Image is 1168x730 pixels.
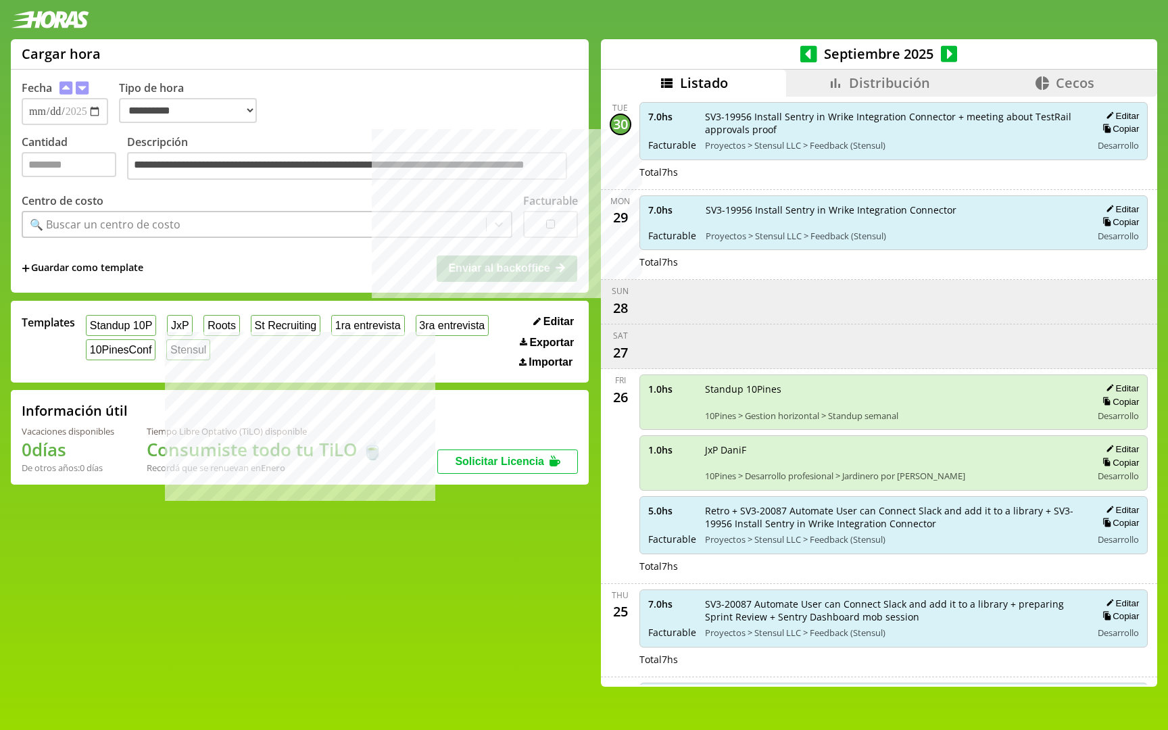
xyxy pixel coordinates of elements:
[611,683,629,694] div: Wed
[22,261,30,276] span: +
[610,195,630,207] div: Mon
[127,135,578,184] label: Descripción
[639,653,1148,666] div: Total 7 hs
[22,437,114,462] h1: 0 días
[22,152,116,177] input: Cantidad
[1098,457,1139,468] button: Copiar
[529,337,574,349] span: Exportar
[705,470,1083,482] span: 10Pines > Desarrollo profesional > Jardinero por [PERSON_NAME]
[610,297,631,318] div: 28
[529,315,578,328] button: Editar
[119,98,257,123] select: Tipo de hora
[648,383,696,395] span: 1.0 hs
[615,374,626,386] div: Fri
[648,598,696,610] span: 7.0 hs
[705,410,1083,422] span: 10Pines > Gestion horizontal > Standup semanal
[416,315,489,336] button: 3ra entrevista
[523,193,578,208] label: Facturable
[1098,533,1139,545] span: Desarrollo
[705,443,1083,456] span: JxP DaniF
[1098,410,1139,422] span: Desarrollo
[22,261,143,276] span: +Guardar como template
[1098,610,1139,622] button: Copiar
[1098,470,1139,482] span: Desarrollo
[516,336,578,349] button: Exportar
[1098,627,1139,639] span: Desarrollo
[1102,110,1139,122] button: Editar
[610,207,631,228] div: 29
[22,45,101,63] h1: Cargar hora
[331,315,405,336] button: 1ra entrevista
[613,330,628,341] div: Sat
[706,230,1083,242] span: Proyectos > Stensul LLC > Feedback (Stensul)
[1102,598,1139,609] button: Editar
[612,102,628,114] div: Tue
[1098,230,1139,242] span: Desarrollo
[251,315,320,336] button: St Recruiting
[639,255,1148,268] div: Total 7 hs
[612,589,629,601] div: Thu
[648,110,696,123] span: 7.0 hs
[601,97,1157,685] div: scrollable content
[1098,517,1139,529] button: Copiar
[86,315,156,336] button: Standup 10P
[648,504,696,517] span: 5.0 hs
[706,203,1083,216] span: SV3-19956 Install Sentry in Wrike Integration Connector
[648,229,696,242] span: Facturable
[1098,216,1139,228] button: Copiar
[648,203,696,216] span: 7.0 hs
[22,135,127,184] label: Cantidad
[648,533,696,545] span: Facturable
[1098,139,1139,151] span: Desarrollo
[1102,383,1139,394] button: Editar
[147,462,383,474] div: Recordá que se renuevan en
[166,339,210,360] button: Stensul
[817,45,941,63] span: Septiembre 2025
[1056,74,1094,92] span: Cecos
[1102,443,1139,455] button: Editar
[167,315,193,336] button: JxP
[612,285,629,297] div: Sun
[22,315,75,330] span: Templates
[11,11,89,28] img: logotipo
[610,114,631,135] div: 30
[127,152,567,180] textarea: Descripción
[705,533,1083,545] span: Proyectos > Stensul LLC > Feedback (Stensul)
[705,139,1083,151] span: Proyectos > Stensul LLC > Feedback (Stensul)
[147,437,383,462] h1: Consumiste todo tu TiLO 🍵
[203,315,239,336] button: Roots
[22,462,114,474] div: De otros años: 0 días
[639,560,1148,573] div: Total 7 hs
[1102,203,1139,215] button: Editar
[849,74,930,92] span: Distribución
[705,598,1083,623] span: SV3-20087 Automate User can Connect Slack and add it to a library + preparing Sprint Review + Sen...
[147,425,383,437] div: Tiempo Libre Optativo (TiLO) disponible
[437,449,578,474] button: Solicitar Licencia
[22,80,52,95] label: Fecha
[705,110,1083,136] span: SV3-19956 Install Sentry in Wrike Integration Connector + meeting about TestRail approvals proof
[22,425,114,437] div: Vacaciones disponibles
[705,383,1083,395] span: Standup 10Pines
[30,217,180,232] div: 🔍 Buscar un centro de costo
[648,626,696,639] span: Facturable
[22,193,103,208] label: Centro de costo
[705,504,1083,530] span: Retro + SV3-20087 Automate User can Connect Slack and add it to a library + SV3-19956 Install Sen...
[543,316,574,328] span: Editar
[86,339,155,360] button: 10PinesConf
[639,166,1148,178] div: Total 7 hs
[455,456,544,467] span: Solicitar Licencia
[680,74,728,92] span: Listado
[1098,123,1139,135] button: Copiar
[610,341,631,363] div: 27
[705,627,1083,639] span: Proyectos > Stensul LLC > Feedback (Stensul)
[529,356,573,368] span: Importar
[1102,504,1139,516] button: Editar
[610,601,631,623] div: 25
[22,401,128,420] h2: Información útil
[261,462,285,474] b: Enero
[119,80,268,125] label: Tipo de hora
[648,443,696,456] span: 1.0 hs
[1098,396,1139,408] button: Copiar
[610,386,631,408] div: 26
[648,139,696,151] span: Facturable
